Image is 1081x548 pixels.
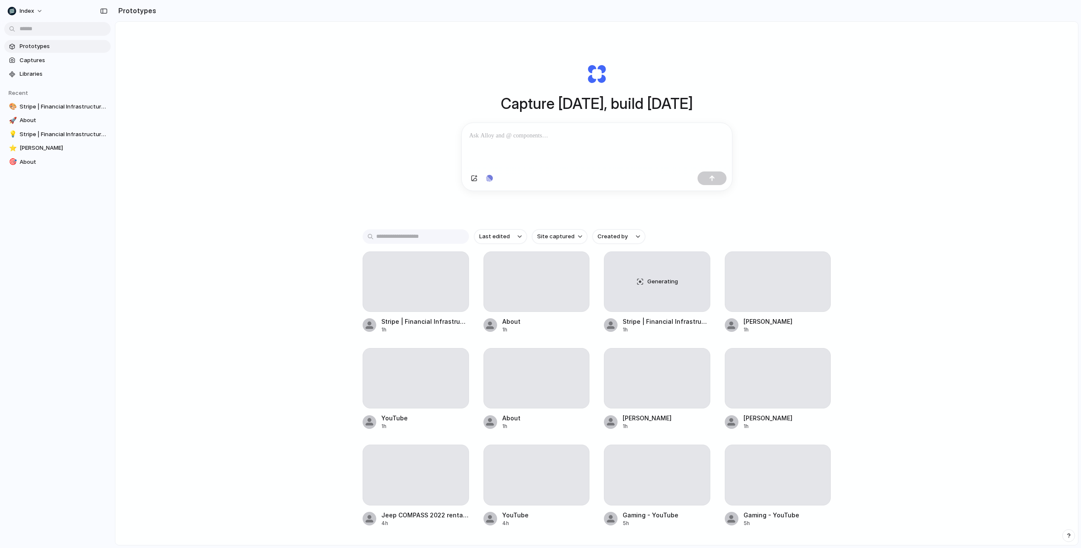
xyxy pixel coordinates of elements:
[20,70,107,78] span: Libraries
[363,251,469,334] a: Stripe | Financial Infrastructure to Grow Your Revenue1h
[604,251,710,334] a: GeneratingStripe | Financial Infrastructure to Grow Your Revenue1h
[4,68,111,80] a: Libraries
[20,158,107,166] span: About
[744,519,799,527] div: 5h
[4,40,111,53] a: Prototypes
[623,414,672,422] div: [PERSON_NAME]
[501,92,693,115] h1: Capture [DATE], build [DATE]
[483,445,590,527] a: YouTube4h
[20,42,107,51] span: Prototypes
[479,232,510,241] span: Last edited
[4,114,111,127] a: 🚀About
[4,156,111,168] a: 🎯About
[20,56,107,65] span: Captures
[381,414,408,422] div: YouTube
[647,277,678,286] span: Generating
[8,158,16,166] button: 🎯
[502,326,520,334] div: 1h
[9,89,28,96] span: Recent
[623,511,678,519] div: Gaming - YouTube
[9,157,15,167] div: 🎯
[744,414,792,422] div: [PERSON_NAME]
[725,251,831,334] a: [PERSON_NAME]1h
[598,232,628,241] span: Created by
[744,511,799,519] div: Gaming - YouTube
[725,445,831,527] a: Gaming - YouTube5h
[604,445,710,527] a: Gaming - YouTube5h
[4,142,111,154] a: ⭐[PERSON_NAME]
[537,232,575,241] span: Site captured
[4,4,47,18] button: Index
[502,511,529,519] div: YouTube
[744,317,792,326] div: [PERSON_NAME]
[381,511,469,519] div: Jeep COMPASS 2022 rental in [GEOGRAPHIC_DATA], [GEOGRAPHIC_DATA] by [PERSON_NAME] | [PERSON_NAME]
[363,348,469,430] a: YouTube1h
[623,326,710,334] div: 1h
[363,445,469,527] a: Jeep COMPASS 2022 rental in [GEOGRAPHIC_DATA], [GEOGRAPHIC_DATA] by [PERSON_NAME] | [PERSON_NAME]4h
[532,229,587,244] button: Site captured
[9,102,15,111] div: 🎨
[381,317,469,326] div: Stripe | Financial Infrastructure to Grow Your Revenue
[604,348,710,430] a: [PERSON_NAME]1h
[9,116,15,126] div: 🚀
[8,130,16,139] button: 💡
[502,317,520,326] div: About
[20,116,107,125] span: About
[592,229,645,244] button: Created by
[381,422,408,430] div: 1h
[474,229,527,244] button: Last edited
[20,7,34,15] span: Index
[20,103,107,111] span: Stripe | Financial Infrastructure to Grow Your Revenue
[725,348,831,430] a: [PERSON_NAME]1h
[4,54,111,67] a: Captures
[4,100,111,113] a: 🎨Stripe | Financial Infrastructure to Grow Your Revenue
[623,519,678,527] div: 5h
[8,144,16,152] button: ⭐
[9,143,15,153] div: ⭐
[483,348,590,430] a: About1h
[623,422,672,430] div: 1h
[8,103,16,111] button: 🎨
[4,128,111,141] a: 💡Stripe | Financial Infrastructure to Grow Your Revenue
[744,422,792,430] div: 1h
[381,519,469,527] div: 4h
[115,6,156,16] h2: Prototypes
[502,519,529,527] div: 4h
[20,130,107,139] span: Stripe | Financial Infrastructure to Grow Your Revenue
[20,144,107,152] span: [PERSON_NAME]
[744,326,792,334] div: 1h
[502,414,520,422] div: About
[9,129,15,139] div: 💡
[381,326,469,334] div: 1h
[623,317,710,326] div: Stripe | Financial Infrastructure to Grow Your Revenue
[502,422,520,430] div: 1h
[483,251,590,334] a: About1h
[8,116,16,125] button: 🚀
